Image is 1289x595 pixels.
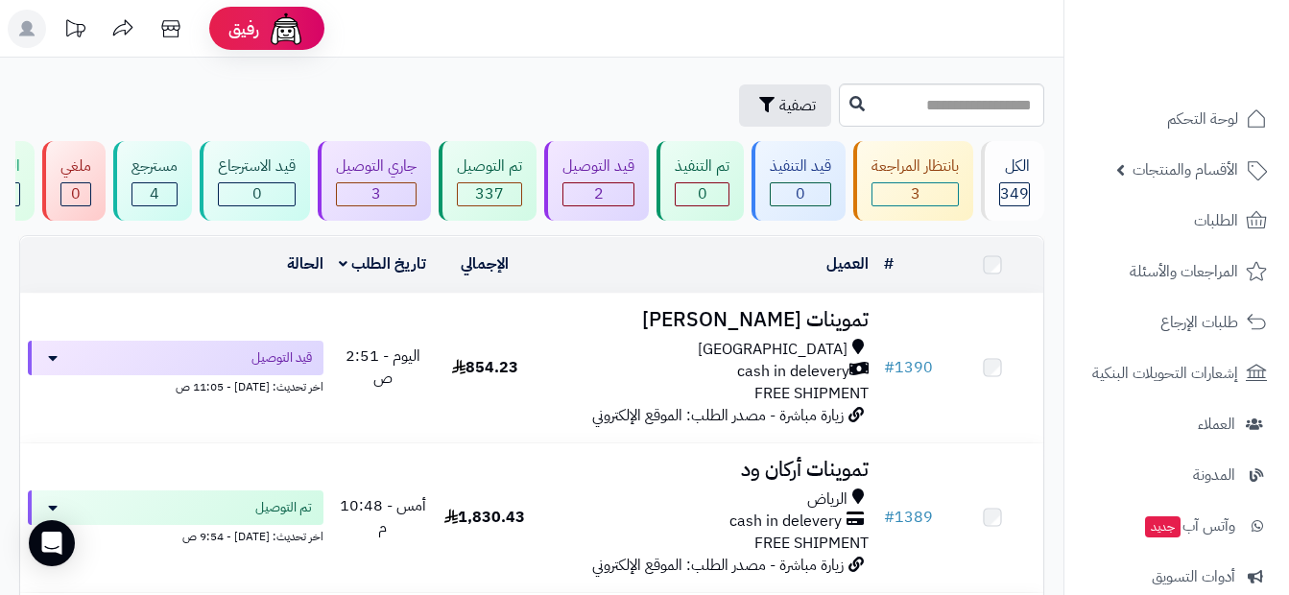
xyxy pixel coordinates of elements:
[1145,516,1181,537] span: جديد
[770,155,831,178] div: قيد التنفيذ
[1076,249,1277,295] a: المراجعات والأسئلة
[29,520,75,566] div: Open Intercom Messenger
[748,141,849,221] a: قيد التنفيذ 0
[339,252,426,275] a: تاريخ الطلب
[563,183,633,205] div: 2
[737,361,849,383] span: cash in delevery
[884,356,933,379] a: #1390
[543,309,869,331] h3: تموينات [PERSON_NAME]
[51,10,99,53] a: تحديثات المنصة
[71,182,81,205] span: 0
[28,375,323,395] div: اخر تحديث: [DATE] - 11:05 ص
[267,10,305,48] img: ai-face.png
[1076,96,1277,142] a: لوحة التحكم
[1092,360,1238,387] span: إشعارات التحويلات البنكية
[754,382,869,405] span: FREE SHIPMENT
[131,155,178,178] div: مسترجع
[739,84,831,127] button: تصفية
[826,252,869,275] a: العميل
[1076,299,1277,345] a: طلبات الإرجاع
[1076,452,1277,498] a: المدونة
[337,183,416,205] div: 3
[228,17,259,40] span: رفيق
[251,348,312,368] span: قيد التوصيل
[1000,182,1029,205] span: 349
[592,554,844,577] span: زيارة مباشرة - مصدر الطلب: الموقع الإلكتروني
[594,182,604,205] span: 2
[435,141,540,221] a: تم التوصيل 337
[911,182,920,205] span: 3
[475,182,504,205] span: 337
[452,356,518,379] span: 854.23
[60,155,91,178] div: ملغي
[346,345,420,390] span: اليوم - 2:51 ص
[1076,350,1277,396] a: إشعارات التحويلات البنكية
[255,498,312,517] span: تم التوصيل
[132,183,177,205] div: 4
[1130,258,1238,285] span: المراجعات والأسئلة
[28,525,323,545] div: اخر تحديث: [DATE] - 9:54 ص
[1167,106,1238,132] span: لوحة التحكم
[871,155,959,178] div: بانتظار المراجعة
[1194,207,1238,234] span: الطلبات
[872,183,958,205] div: 3
[314,141,435,221] a: جاري التوصيل 3
[1076,503,1277,549] a: وآتس آبجديد
[592,404,844,427] span: زيارة مباشرة - مصدر الطلب: الموقع الإلكتروني
[371,182,381,205] span: 3
[977,141,1048,221] a: الكل349
[1152,563,1235,590] span: أدوات التسويق
[457,155,522,178] div: تم التوصيل
[458,183,521,205] div: 337
[796,182,805,205] span: 0
[461,252,509,275] a: الإجمالي
[884,252,894,275] a: #
[543,459,869,481] h3: تموينات أركان ود
[340,494,426,539] span: أمس - 10:48 م
[754,532,869,555] span: FREE SHIPMENT
[999,155,1030,178] div: الكل
[1143,512,1235,539] span: وآتس آب
[698,182,707,205] span: 0
[109,141,196,221] a: مسترجع 4
[884,506,933,529] a: #1389
[219,183,295,205] div: 0
[1133,156,1238,183] span: الأقسام والمنتجات
[849,141,977,221] a: بانتظار المراجعة 3
[698,339,847,361] span: [GEOGRAPHIC_DATA]
[562,155,634,178] div: قيد التوصيل
[1193,462,1235,488] span: المدونة
[675,155,729,178] div: تم التنفيذ
[150,182,159,205] span: 4
[653,141,748,221] a: تم التنفيذ 0
[196,141,314,221] a: قيد الاسترجاع 0
[1160,309,1238,336] span: طلبات الإرجاع
[884,506,895,529] span: #
[676,183,728,205] div: 0
[1198,411,1235,438] span: العملاء
[884,356,895,379] span: #
[807,488,847,511] span: الرياض
[1076,198,1277,244] a: الطلبات
[771,183,830,205] div: 0
[61,183,90,205] div: 0
[218,155,296,178] div: قيد الاسترجاع
[444,506,525,529] span: 1,830.43
[252,182,262,205] span: 0
[540,141,653,221] a: قيد التوصيل 2
[287,252,323,275] a: الحالة
[336,155,417,178] div: جاري التوصيل
[779,94,816,117] span: تصفية
[1076,401,1277,447] a: العملاء
[38,141,109,221] a: ملغي 0
[729,511,842,533] span: cash in delevery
